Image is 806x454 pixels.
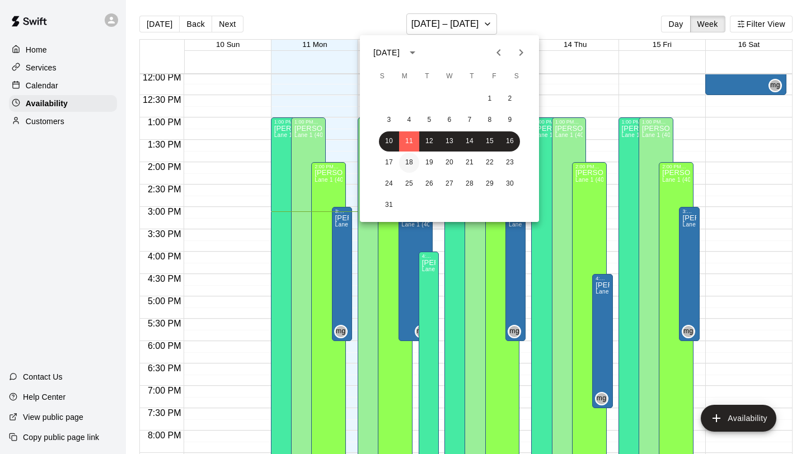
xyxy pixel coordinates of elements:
button: 21 [460,153,480,173]
button: 4 [399,110,419,130]
span: Sunday [372,65,392,88]
span: Tuesday [417,65,437,88]
button: 23 [500,153,520,173]
button: 27 [439,174,460,194]
button: 10 [379,131,399,152]
button: 29 [480,174,500,194]
span: Friday [484,65,504,88]
button: calendar view is open, switch to year view [403,43,422,62]
button: 12 [419,131,439,152]
div: [DATE] [373,47,400,59]
button: Next month [510,41,532,64]
span: Thursday [462,65,482,88]
button: 30 [500,174,520,194]
button: 9 [500,110,520,130]
button: 18 [399,153,419,173]
button: 14 [460,131,480,152]
button: 2 [500,89,520,109]
span: Monday [395,65,415,88]
button: 31 [379,195,399,215]
button: 1 [480,89,500,109]
button: 28 [460,174,480,194]
button: 25 [399,174,419,194]
button: 8 [480,110,500,130]
button: 7 [460,110,480,130]
span: Wednesday [439,65,460,88]
button: 6 [439,110,460,130]
button: 11 [399,131,419,152]
button: 17 [379,153,399,173]
button: 24 [379,174,399,194]
button: 5 [419,110,439,130]
span: Saturday [507,65,527,88]
button: 16 [500,131,520,152]
button: 13 [439,131,460,152]
button: 26 [419,174,439,194]
button: 22 [480,153,500,173]
button: 20 [439,153,460,173]
button: Previous month [488,41,510,64]
button: 19 [419,153,439,173]
button: 15 [480,131,500,152]
button: 3 [379,110,399,130]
